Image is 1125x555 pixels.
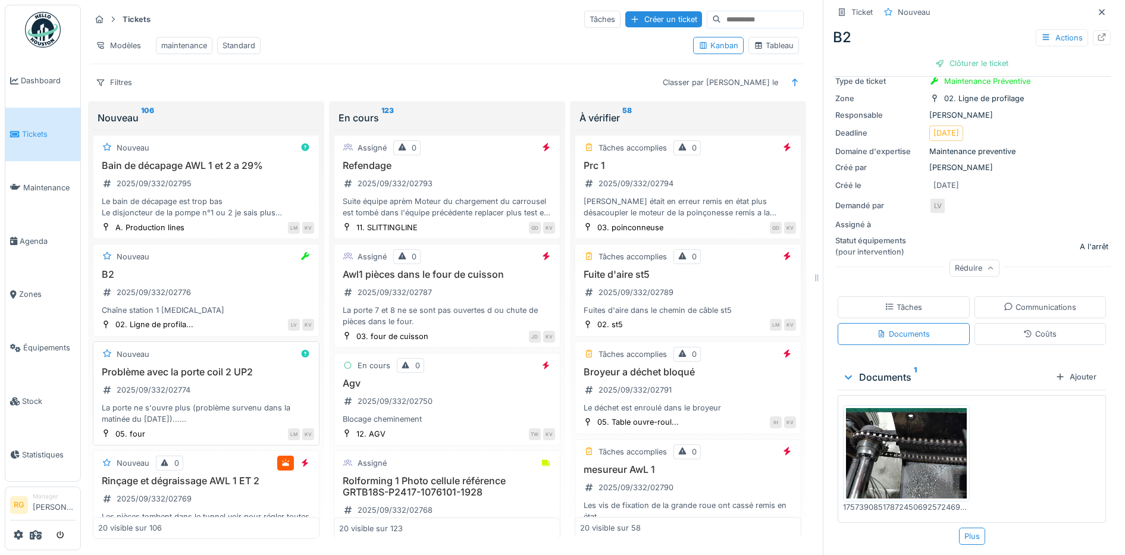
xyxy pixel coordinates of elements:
span: Équipements [23,342,76,353]
div: Assigné à [835,219,925,230]
div: Assigné [358,251,387,262]
div: Nouveau [117,142,149,153]
div: 0 [412,251,416,262]
div: LV [288,319,300,331]
div: 2025/09/332/02790 [598,482,673,493]
div: Standard [223,40,255,51]
div: LM [770,319,782,331]
li: RG [10,496,28,514]
sup: 58 [622,111,632,125]
a: Tickets [5,108,80,161]
div: Le bain de décapage est trop bas Le disjoncteur de la pompe n°1 ou 2 je sais plus déclanche [98,196,314,218]
div: Nouveau [117,251,149,262]
div: [DATE] [933,180,959,191]
div: Suite équipe aprèm Moteur du chargement du carrousel est tombé dans l'équipe précédente replacer ... [339,196,555,218]
div: 0 [412,142,416,153]
div: Maintenance preventive [835,146,1108,157]
h3: Awl1 pièces dans le four de cuisson [339,269,555,280]
div: 2025/09/332/02769 [117,493,192,504]
div: Nouveau [898,7,930,18]
div: Tableau [754,40,794,51]
div: KV [784,222,796,234]
div: 2025/09/332/02787 [358,287,432,298]
div: Demandé par [835,200,925,211]
sup: 1 [914,370,917,384]
div: 2025/09/332/02789 [598,287,673,298]
div: KV [302,222,314,234]
div: 02. st5 [597,319,623,330]
h3: Bain de décapage AWL 1 et 2 a 29% [98,160,314,171]
div: Tâches [885,302,922,313]
div: 2025/09/332/02794 [598,178,673,189]
span: Zones [19,289,76,300]
div: JD [529,331,541,343]
div: Nouveau [98,111,315,125]
div: Actions [1036,29,1088,46]
div: Tâches [584,11,621,28]
div: Type de ticket [835,76,925,87]
div: Filtres [90,74,137,91]
div: Fuites d'aire dans le chemin de câble st5 [580,305,796,316]
div: A. Production lines [115,222,184,233]
div: Assigné [358,142,387,153]
div: [PERSON_NAME] [835,109,1108,121]
a: Statistiques [5,428,80,481]
div: 02. Ligne de profilage [944,93,1024,104]
div: Les pièces tombent dans le tunnel voir pour régler toutes les têtes lors d'un poh [98,511,314,534]
div: 2025/09/332/02750 [358,396,433,407]
h3: Problème avec la porte coil 2 UP2 [98,366,314,378]
div: 2025/09/332/02776 [117,287,191,298]
span: Stock [22,396,76,407]
div: Zone [835,93,925,104]
li: [PERSON_NAME] [33,492,76,518]
div: 0 [692,446,697,457]
div: Domaine d'expertise [835,146,925,157]
span: Agenda [20,236,76,247]
div: Coûts [1023,328,1057,340]
h3: Refendage [339,160,555,171]
div: Documents [877,328,930,340]
div: Chaîne station 1 [MEDICAL_DATA] [98,305,314,316]
div: 05. Table ouvre-roul... [597,416,679,428]
a: Zones [5,268,80,321]
a: Maintenance [5,161,80,215]
div: En cours [339,111,556,125]
div: 03. poinconneuse [597,222,663,233]
div: Les vis de fixation de la grande roue ont cassé remis en état [580,500,796,522]
div: Responsable [835,109,925,121]
h3: Rolforming 1 Photo cellule référence GRTB18S-P2417-1076101-1928 [339,475,555,498]
div: 2025/09/332/02768 [358,504,433,516]
div: QD [770,222,782,234]
span: Dashboard [21,75,76,86]
h3: Prc 1 [580,160,796,171]
div: Ajouter [1051,369,1101,385]
div: KV [784,416,796,428]
div: Blocage cheminement [339,413,555,425]
div: Nouveau [117,457,149,469]
img: ijd8t0a9uf7p5alo47i9zon6fksa [846,408,967,498]
div: Classer par [PERSON_NAME] le [657,74,784,91]
div: Modèles [90,37,146,54]
span: Tickets [22,128,76,140]
div: LV [929,197,946,214]
h3: mesureur AwL 1 [580,464,796,475]
div: Manager [33,492,76,501]
sup: 106 [141,111,154,125]
div: TW [529,428,541,440]
a: Stock [5,375,80,428]
div: La porte 7 et 8 ne se sont pas ouvertes d ou chute de pièces dans le four. [339,305,555,327]
div: 2025/09/332/02791 [598,384,672,396]
div: KV [543,222,555,234]
div: A l'arrêt [1080,241,1108,252]
div: 20 visible sur 58 [580,522,641,534]
div: 05. four [115,428,145,440]
h3: Rinçage et dégraissage AWL 1 ET 2 [98,475,314,487]
div: 0 [692,349,697,360]
div: 03. four de cuisson [356,331,428,342]
div: 11. SLITTINGLINE [356,222,418,233]
div: 0 [174,457,179,469]
div: [PERSON_NAME] était en erreur remis en état plus désacoupler le moteur de la poinçonesse remis a ... [580,196,796,218]
div: Clôturer le ticket [930,55,1013,71]
div: B2 [833,27,1111,48]
div: Nouveau [117,349,149,360]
